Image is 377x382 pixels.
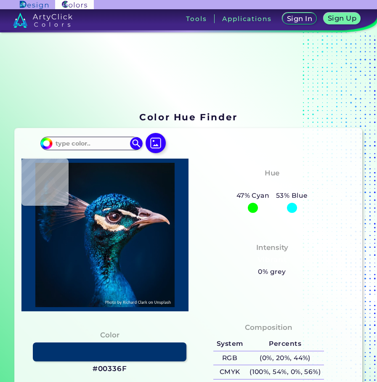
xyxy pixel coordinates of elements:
img: logo_artyclick_colors_white.svg [13,13,72,28]
h3: #00336F [93,364,127,374]
a: Sign Up [324,13,360,25]
h5: RGB [213,351,246,365]
h4: Intensity [256,241,288,254]
img: img_pavlin.jpg [26,163,184,307]
h3: Vibrant [254,255,290,265]
h5: 47% Cyan [233,190,273,201]
h5: 0% grey [258,266,286,277]
h5: Sign Up [328,15,356,21]
h4: Composition [245,321,292,334]
h5: CMYK [213,365,246,379]
img: ArtyClick Design logo [20,1,48,9]
h4: Color [100,329,119,341]
h3: Cyan-Blue [248,180,296,191]
h5: Percents [246,337,324,351]
img: icon picture [146,133,166,153]
h4: Hue [265,167,279,179]
img: icon search [130,137,143,150]
h1: Color Hue Finder [139,111,237,123]
h5: (0%, 20%, 44%) [246,351,324,365]
input: type color.. [52,138,130,149]
h3: Tools [186,16,207,22]
h5: (100%, 54%, 0%, 56%) [246,365,324,379]
h5: Sign In [287,15,312,22]
h5: 53% Blue [273,190,311,201]
h5: System [213,337,246,351]
h3: Applications [222,16,271,22]
a: Sign In [283,13,316,25]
